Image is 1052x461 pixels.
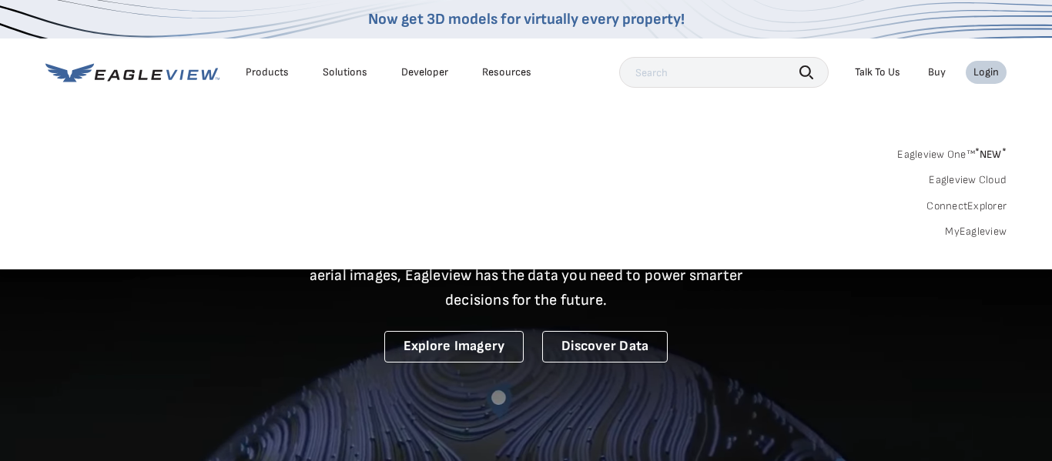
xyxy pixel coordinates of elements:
input: Search [619,57,829,88]
a: Eagleview Cloud [929,173,1007,187]
span: NEW [975,148,1007,161]
a: Now get 3D models for virtually every property! [368,10,685,28]
a: Discover Data [542,331,668,362]
div: Talk To Us [855,65,900,79]
a: ConnectExplorer [926,199,1007,213]
p: A new era starts here. Built on more than 3.5 billion high-resolution aerial images, Eagleview ha... [290,239,762,312]
div: Login [973,65,999,79]
a: Explore Imagery [384,331,524,362]
div: Resources [482,65,531,79]
a: Developer [401,65,448,79]
a: Buy [928,65,946,79]
div: Solutions [323,65,367,79]
a: Eagleview One™*NEW* [897,143,1007,161]
a: MyEagleview [945,225,1007,239]
div: Products [246,65,289,79]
